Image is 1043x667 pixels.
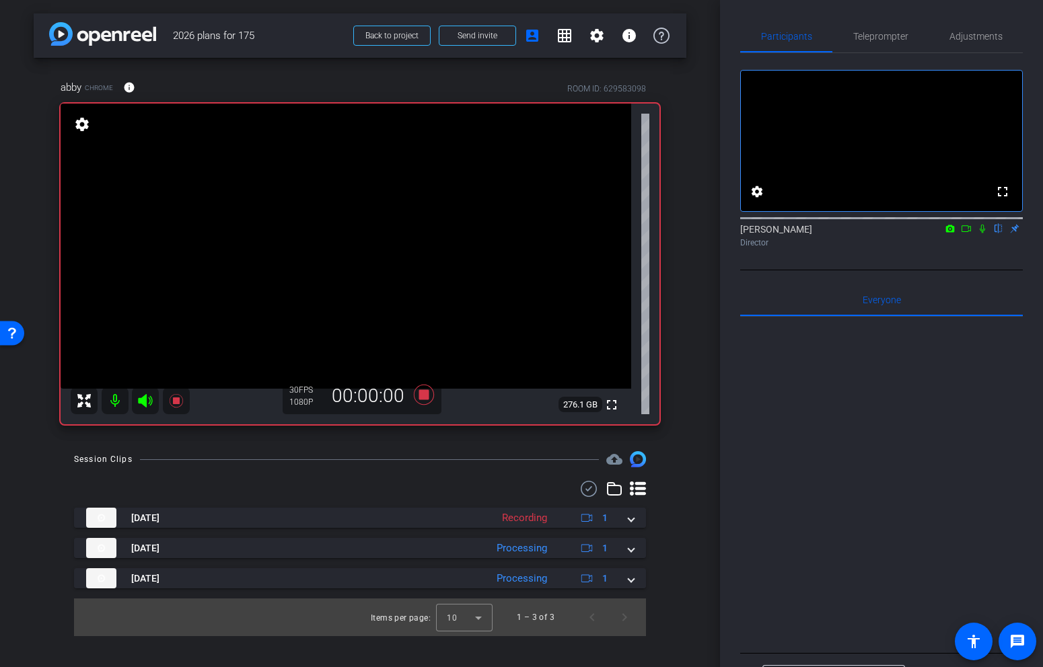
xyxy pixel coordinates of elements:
mat-icon: cloud_upload [606,451,622,467]
button: Send invite [439,26,516,46]
mat-expansion-panel-header: thumb-nail[DATE]Recording1 [74,508,646,528]
mat-icon: message [1009,633,1026,650]
span: Adjustments [949,32,1003,41]
div: Processing [490,541,554,556]
div: [PERSON_NAME] [740,223,1023,249]
span: abby [61,80,81,95]
button: Back to project [353,26,431,46]
div: Session Clips [74,453,133,466]
span: 2026 plans for 175 [173,22,345,49]
span: Teleprompter [853,32,908,41]
mat-icon: fullscreen [604,397,620,413]
div: Processing [490,571,554,586]
mat-icon: fullscreen [995,184,1011,200]
button: Previous page [576,601,608,633]
mat-icon: settings [73,116,92,132]
span: [DATE] [131,511,159,525]
span: [DATE] [131,541,159,555]
div: Recording [495,510,554,526]
mat-icon: accessibility [966,633,982,650]
img: app-logo [49,22,156,46]
mat-icon: info [123,81,135,93]
mat-icon: account_box [524,28,540,44]
span: 276.1 GB [559,397,602,413]
mat-expansion-panel-header: thumb-nail[DATE]Processing1 [74,568,646,588]
mat-expansion-panel-header: thumb-nail[DATE]Processing1 [74,538,646,558]
span: 1 [602,572,608,586]
span: [DATE] [131,572,159,586]
div: 1080P [289,397,323,407]
div: 30 [289,385,323,395]
span: 1 [602,541,608,555]
img: thumb-nail [86,538,116,558]
mat-icon: settings [749,184,765,200]
span: Chrome [85,83,113,93]
img: thumb-nail [86,568,116,588]
mat-icon: flip [991,222,1007,234]
mat-icon: grid_on [556,28,573,44]
span: Participants [761,32,812,41]
div: Items per page: [371,611,431,625]
span: 1 [602,511,608,525]
span: Send invite [458,30,497,41]
span: Destinations for your clips [606,451,622,467]
div: Director [740,237,1023,249]
mat-icon: info [621,28,637,44]
div: 1 – 3 of 3 [517,611,554,624]
div: ROOM ID: 629583098 [567,83,646,95]
mat-icon: settings [589,28,605,44]
div: 00:00:00 [323,385,413,407]
img: Session clips [630,451,646,467]
span: Everyone [863,295,901,305]
button: Next page [608,601,641,633]
span: Back to project [365,31,419,40]
img: thumb-nail [86,508,116,528]
span: FPS [299,385,313,395]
